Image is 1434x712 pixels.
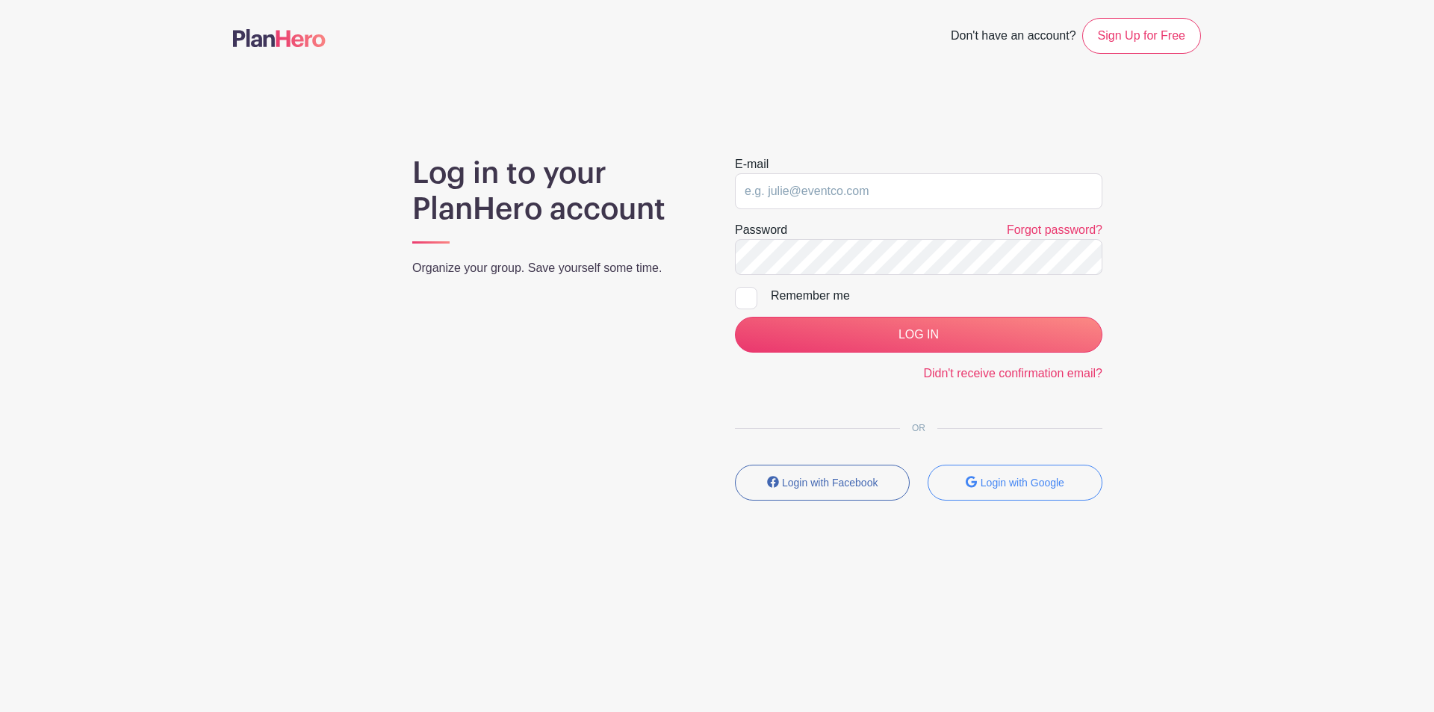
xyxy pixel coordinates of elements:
small: Login with Google [981,477,1064,489]
span: Don't have an account? [951,21,1076,54]
label: Password [735,221,787,239]
button: Login with Facebook [735,465,910,501]
small: Login with Facebook [782,477,878,489]
input: e.g. julie@eventco.com [735,173,1102,209]
label: E-mail [735,155,769,173]
a: Sign Up for Free [1082,18,1201,54]
a: Forgot password? [1007,223,1102,236]
a: Didn't receive confirmation email? [923,367,1102,380]
p: Organize your group. Save yourself some time. [412,259,699,277]
button: Login with Google [928,465,1102,501]
div: Remember me [771,287,1102,305]
input: LOG IN [735,317,1102,353]
h1: Log in to your PlanHero account [412,155,699,227]
span: OR [900,423,937,433]
img: logo-507f7623f17ff9eddc593b1ce0a138ce2505c220e1c5a4e2b4648c50719b7d32.svg [233,29,326,47]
